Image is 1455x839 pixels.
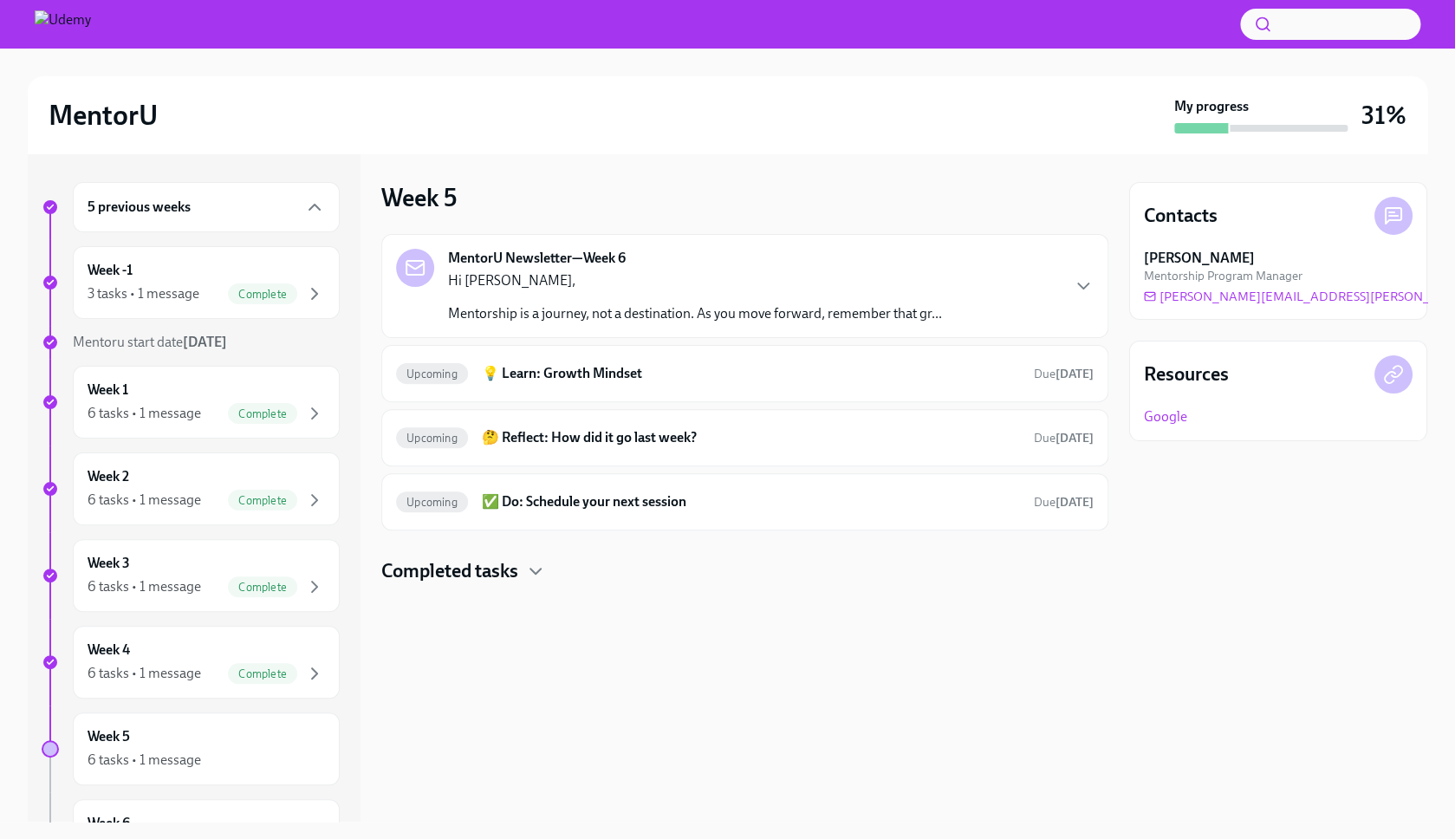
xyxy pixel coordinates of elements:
div: 6 tasks • 1 message [88,404,201,423]
span: Upcoming [396,367,468,380]
strong: [DATE] [183,334,227,350]
a: Week 56 tasks • 1 message [42,712,340,785]
span: Upcoming [396,496,468,509]
div: 3 tasks • 1 message [88,284,199,303]
a: Week 16 tasks • 1 messageComplete [42,366,340,439]
span: Upcoming [396,432,468,445]
span: Complete [228,667,297,680]
h4: Completed tasks [381,558,518,584]
span: Due [1034,367,1094,381]
h3: 31% [1361,100,1406,131]
strong: MentorU Newsletter—Week 6 [448,249,626,268]
h4: Contacts [1144,203,1218,229]
a: Mentoru start date[DATE] [42,333,340,352]
img: Udemy [35,10,91,38]
div: 6 tasks • 1 message [88,577,201,596]
span: Mentorship Program Manager [1144,268,1302,284]
strong: [PERSON_NAME] [1144,249,1255,268]
h2: MentorU [49,98,158,133]
h6: Week 5 [88,727,130,746]
h6: Week 2 [88,467,129,486]
strong: [DATE] [1056,495,1094,510]
a: Week 36 tasks • 1 messageComplete [42,539,340,612]
span: August 23rd, 2025 07:00 [1034,494,1094,511]
h6: ✅ Do: Schedule your next session [482,492,1020,511]
span: Mentoru start date [73,334,227,350]
div: 6 tasks • 1 message [88,491,201,510]
span: Complete [228,288,297,301]
div: 5 previous weeks [73,182,340,232]
a: Week 46 tasks • 1 messageComplete [42,626,340,699]
strong: [DATE] [1056,367,1094,381]
h6: 💡 Learn: Growth Mindset [482,364,1020,383]
span: Due [1034,495,1094,510]
a: Week -13 tasks • 1 messageComplete [42,246,340,319]
p: Hi [PERSON_NAME], [448,271,942,290]
a: Upcoming💡 Learn: Growth MindsetDue[DATE] [396,360,1094,387]
strong: My progress [1174,97,1249,116]
a: Upcoming🤔 Reflect: How did it go last week?Due[DATE] [396,424,1094,452]
h6: Week -1 [88,261,133,280]
span: August 23rd, 2025 07:00 [1034,366,1094,382]
h4: Resources [1144,361,1229,387]
div: Completed tasks [381,558,1108,584]
div: 6 tasks • 1 message [88,751,201,770]
span: Complete [228,494,297,507]
strong: [DATE] [1056,431,1094,446]
h6: Week 6 [88,814,130,833]
h6: 5 previous weeks [88,198,191,217]
span: Due [1034,431,1094,446]
h6: 🤔 Reflect: How did it go last week? [482,428,1020,447]
span: Complete [228,581,297,594]
a: Week 26 tasks • 1 messageComplete [42,452,340,525]
a: Upcoming✅ Do: Schedule your next sessionDue[DATE] [396,488,1094,516]
span: Complete [228,407,297,420]
h6: Week 3 [88,554,130,573]
span: August 23rd, 2025 07:00 [1034,430,1094,446]
a: Google [1144,407,1187,426]
h6: Week 1 [88,380,128,400]
div: 6 tasks • 1 message [88,664,201,683]
p: Mentorship is a journey, not a destination. As you move forward, remember that gr... [448,304,942,323]
h6: Week 4 [88,641,130,660]
h3: Week 5 [381,182,457,213]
